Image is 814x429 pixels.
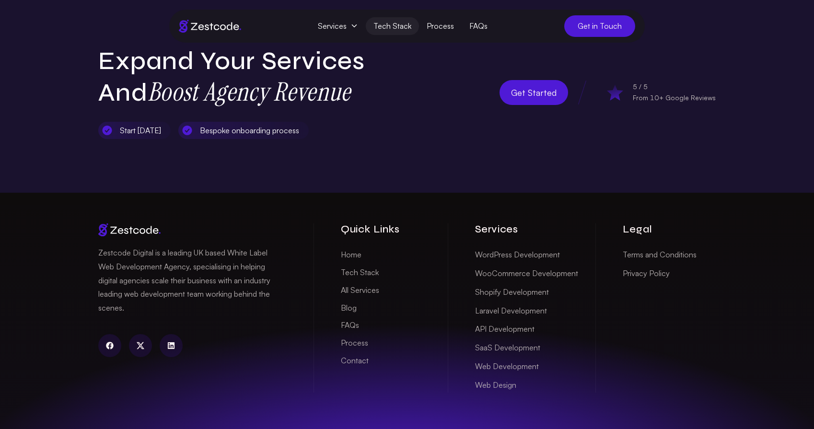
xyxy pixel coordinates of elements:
a: All Services [341,283,379,298]
a: Shopify Development [475,285,549,300]
a: twitter [129,334,152,357]
a: SaaS Development [475,340,540,355]
a: Laravel Development [475,303,547,318]
span: Get Started [511,86,557,99]
a: Tech Stack [366,17,419,35]
a: Contact [341,353,369,368]
a: API Development [475,322,535,336]
h3: Quick Links [341,223,421,236]
a: Home [341,247,361,262]
div: Start [DATE] [98,122,171,139]
a: FAQs [341,318,359,333]
a: Process [341,336,368,350]
a: FAQs [462,17,495,35]
a: Terms and Conditions [623,247,697,262]
a: linkedin [160,334,183,357]
p: Zestcode Digital is a leading UK based White Label Web Development Agency, specialising in helpin... [98,246,285,315]
div: Bespoke onboarding process [178,122,309,139]
a: Privacy Policy [623,266,670,281]
a: Web Development [475,359,539,374]
h2: Expand Your Services and [98,46,397,108]
a: Get in Touch [564,15,635,37]
div: 5 / 5 From 10+ Google Reviews [633,81,716,104]
img: Brand logo of zestcode digital [98,223,161,236]
h3: Services [475,223,595,236]
strong: Boost Agency Revenue [148,75,351,108]
a: Process [419,17,462,35]
a: facebook [98,334,121,357]
span: Services [310,17,366,35]
a: Blog [341,301,357,315]
a: Web Design [475,378,516,393]
a: WooCommerce Development [475,266,578,281]
a: Get Started [500,80,568,105]
img: Brand logo of zestcode digital [179,20,241,33]
h3: Legal [623,223,716,236]
a: WordPress Development [475,247,560,262]
a: Tech Stack [341,265,379,280]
